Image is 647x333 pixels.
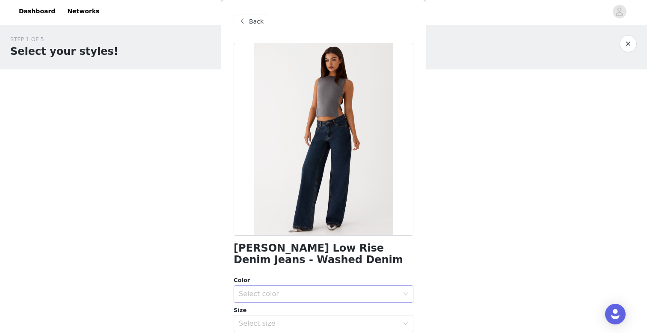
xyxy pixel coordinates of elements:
div: avatar [615,5,623,18]
div: Select color [239,290,399,298]
div: Color [234,276,413,285]
div: Open Intercom Messenger [605,304,626,324]
a: Networks [62,2,104,21]
span: Back [249,17,264,26]
a: Dashboard [14,2,60,21]
div: STEP 1 OF 5 [10,35,119,44]
i: icon: down [403,291,408,297]
div: Size [234,306,413,315]
div: Select size [239,319,399,328]
i: icon: down [403,321,408,327]
h1: [PERSON_NAME] Low Rise Denim Jeans - Washed Denim [234,243,413,266]
h1: Select your styles! [10,44,119,59]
